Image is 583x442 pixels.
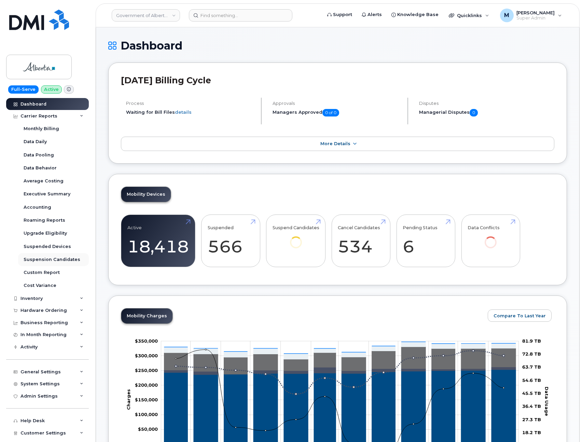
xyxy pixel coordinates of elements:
[135,412,158,417] tspan: $100,000
[164,342,516,359] g: Features
[175,109,192,115] a: details
[208,218,254,263] a: Suspended 566
[338,218,384,263] a: Cancel Candidates 534
[273,109,402,116] h5: Managers Approved
[135,338,158,344] tspan: $350,000
[522,430,541,435] tspan: 18.2 TB
[135,353,158,358] tspan: $300,000
[419,101,554,106] h4: Disputes
[108,40,567,52] h1: Dashboard
[322,109,339,116] span: 0 of 0
[138,426,158,432] g: $0
[164,347,516,374] g: Data
[522,338,541,344] tspan: 81.9 TB
[273,101,402,106] h4: Approvals
[135,338,158,344] g: $0
[522,417,541,422] tspan: 27.3 TB
[522,364,541,370] tspan: 63.7 TB
[522,377,541,383] tspan: 54.6 TB
[164,367,516,374] g: Roaming
[522,390,541,396] tspan: 45.5 TB
[135,397,158,402] g: $0
[135,382,158,388] tspan: $200,000
[419,109,554,116] h5: Managerial Disputes
[135,368,158,373] tspan: $250,000
[127,218,189,263] a: Active 18,418
[135,382,158,388] g: $0
[135,412,158,417] g: $0
[126,389,131,410] tspan: Charges
[126,101,255,106] h4: Process
[121,75,554,85] h2: [DATE] Billing Cycle
[135,397,158,402] tspan: $150,000
[135,368,158,373] g: $0
[544,387,550,416] tspan: Data Usage
[494,313,546,319] span: Compare To Last Year
[522,351,541,357] tspan: 72.8 TB
[135,353,158,358] g: $0
[121,308,172,323] a: Mobility Charges
[403,218,449,263] a: Pending Status 6
[138,426,158,432] tspan: $50,000
[121,187,171,202] a: Mobility Devices
[126,109,255,115] li: Waiting for Bill Files
[468,218,514,258] a: Data Conflicts
[273,218,319,258] a: Suspend Candidates
[470,109,478,116] span: 0
[320,141,350,146] span: More Details
[488,309,552,322] button: Compare To Last Year
[522,403,541,409] tspan: 36.4 TB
